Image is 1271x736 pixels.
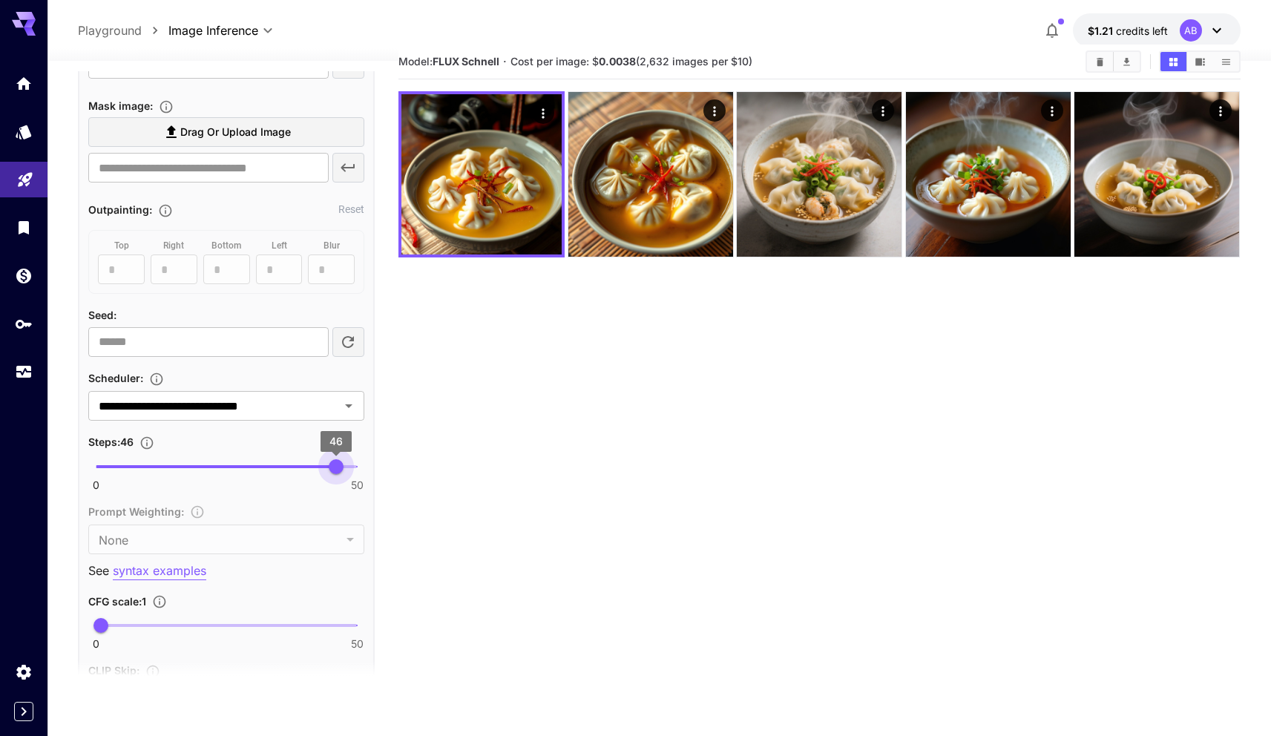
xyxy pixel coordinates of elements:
div: API Keys [15,315,33,333]
div: Playground [16,165,34,184]
button: Expand sidebar [14,702,33,721]
span: 46 [329,435,343,447]
button: Set the number of denoising steps used to refine the image. More steps typically lead to higher q... [134,436,160,450]
img: 2Q== [568,92,733,257]
span: Image Inference [168,22,258,39]
button: syntax examples [113,562,206,580]
span: 50 [351,637,364,651]
span: Scheduler : [88,372,143,384]
span: Seed : [88,309,116,321]
span: 50 [351,478,364,493]
span: 0 [93,478,99,493]
a: Playground [78,22,142,39]
img: Z [737,92,901,257]
span: $1.21 [1088,24,1116,37]
button: Show images in video view [1187,52,1213,71]
div: Seed Image is required! [88,96,364,188]
button: Reset [338,202,364,217]
div: Library [15,218,33,237]
button: Open [338,395,359,416]
div: Home [15,74,33,93]
span: credits left [1116,24,1168,37]
button: Extends the image boundaries in specified directions. [152,203,179,218]
span: Mask image : [88,99,153,112]
p: · [503,53,507,70]
div: A seed image is required to use outpainting [88,230,364,294]
button: Show images in grid view [1160,52,1186,71]
img: 9k= [1074,92,1239,257]
span: Model: [398,55,499,68]
div: AB [1180,19,1202,42]
button: Clear Images [1087,52,1113,71]
label: Drag or upload image [88,117,364,148]
button: $1.20853AB [1073,13,1241,47]
div: Actions [873,99,895,122]
span: CFG scale : 1 [88,595,146,608]
b: FLUX Schnell [433,55,499,68]
div: Settings [15,663,33,681]
nav: breadcrumb [78,22,168,39]
div: Actions [1041,99,1063,122]
div: Wallet [15,266,33,285]
span: Steps : 46 [88,436,134,448]
img: 2Q== [906,92,1071,257]
button: Show images in list view [1213,52,1239,71]
iframe: Chat Widget [1197,665,1271,736]
button: Select the method used to control the image generation process. Different schedulers influence ho... [143,372,170,387]
b: 0.0038 [599,55,636,68]
div: Show images in grid viewShow images in video viewShow images in list view [1159,50,1241,73]
div: Usage [15,363,33,381]
p: See [88,562,364,580]
button: Upload a mask image to define the area to edit, or use the Mask Editor to create one from your se... [153,99,180,114]
span: 0 [93,637,99,651]
div: Actions [703,99,726,122]
span: Outpainting : [88,203,152,216]
div: Models [15,122,33,141]
button: Download All [1114,52,1140,71]
div: $1.20853 [1088,23,1168,39]
span: Drag or upload image [180,123,291,142]
span: Cost per image: $ (2,632 images per $10) [510,55,752,68]
img: 9k= [401,94,562,254]
div: Clear ImagesDownload All [1086,50,1141,73]
div: Actions [1210,99,1232,122]
div: Actions [533,102,555,124]
div: Prompt Weighting is not compatible with FLUX models. [88,502,364,554]
button: Adjusts how closely the generated image aligns with the input prompt. A higher value enforces str... [146,594,173,609]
